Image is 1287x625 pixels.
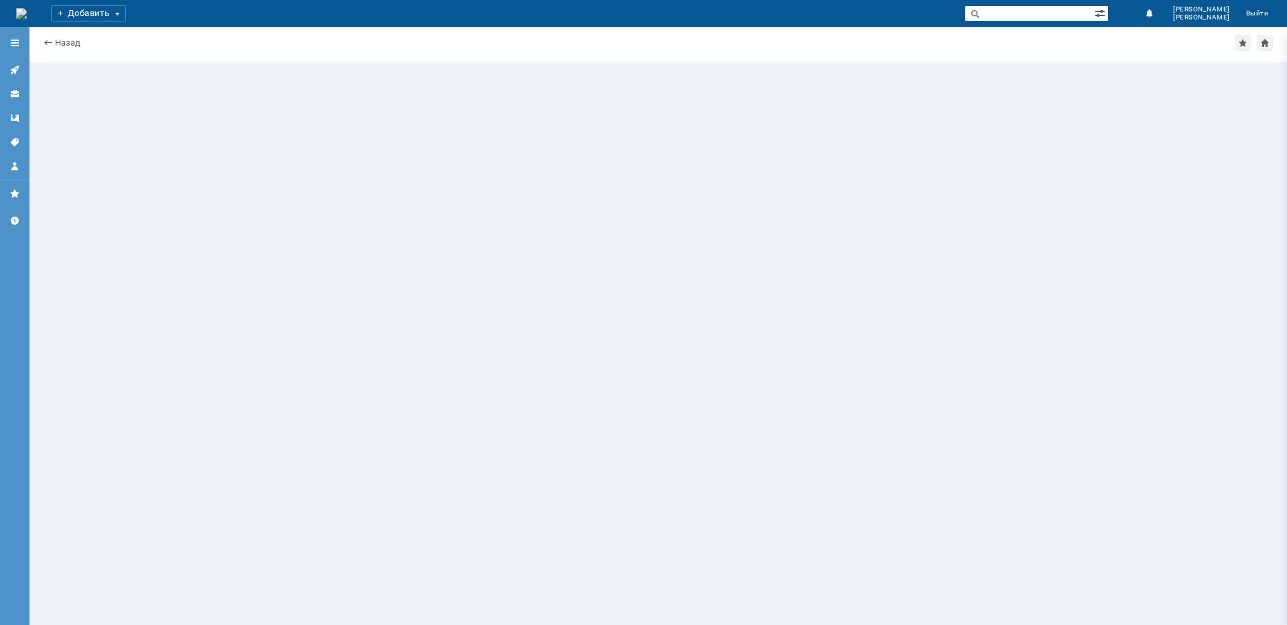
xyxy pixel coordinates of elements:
a: Клиенты [4,83,25,105]
a: Шаблоны комментариев [4,107,25,129]
div: Добавить [51,5,126,21]
span: [PERSON_NAME] [1173,13,1230,21]
span: [PERSON_NAME] [1173,5,1230,13]
a: Теги [4,131,25,153]
div: Сделать домашней страницей [1257,35,1273,51]
a: Мой профиль [4,156,25,177]
img: logo [16,8,27,19]
span: Расширенный поиск [1095,6,1108,19]
a: Активности [4,59,25,80]
a: Перейти на домашнюю страницу [16,8,27,19]
div: Добавить в избранное [1235,35,1251,51]
a: Назад [55,38,80,48]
